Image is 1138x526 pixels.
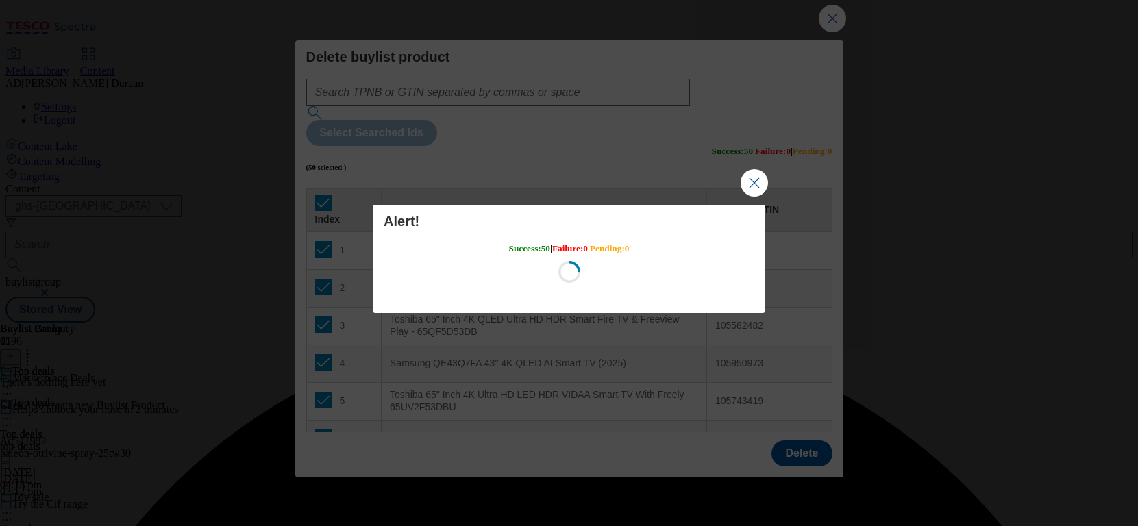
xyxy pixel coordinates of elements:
div: Modal [373,205,765,313]
button: Close Modal [741,169,768,197]
span: Failure : 0 [552,243,588,253]
h5: | | [509,243,630,254]
span: Pending : 0 [590,243,630,253]
span: Success : 50 [509,243,550,253]
h4: Alert! [384,213,754,229]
